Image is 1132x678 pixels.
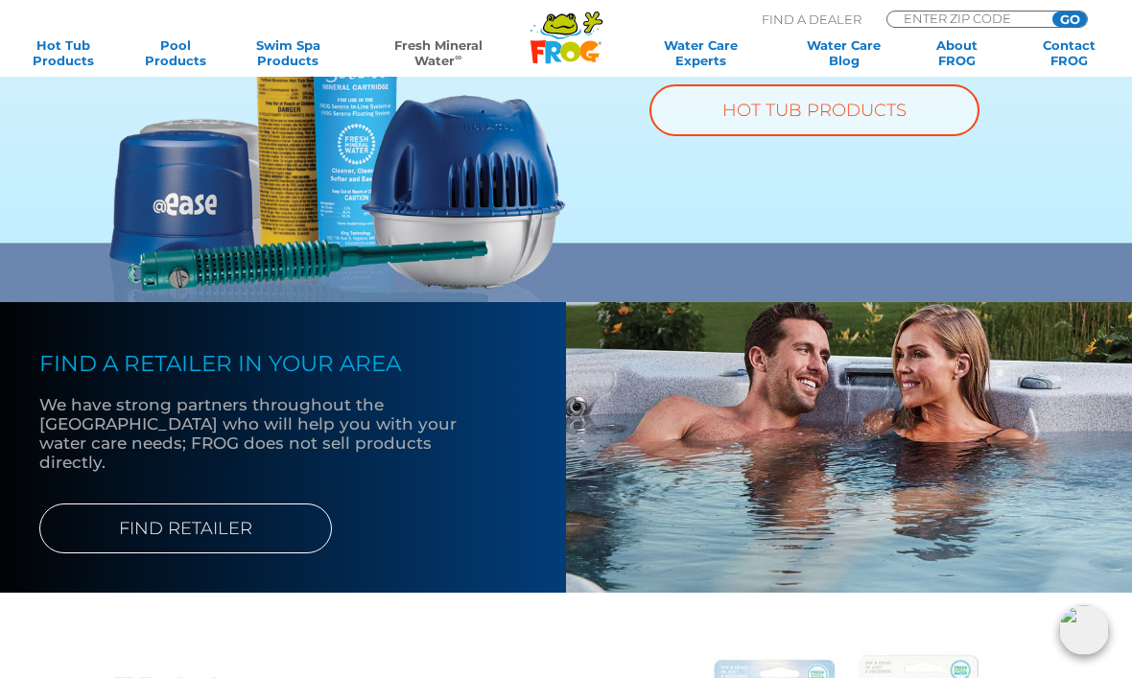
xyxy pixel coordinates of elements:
[455,52,461,62] sup: ∞
[39,503,332,553] a: FIND RETAILER
[19,37,106,68] a: Hot TubProducts
[1052,12,1087,27] input: GO
[39,351,487,376] h4: FIND A RETAILER IN YOUR AREA
[1059,605,1109,655] img: openIcon
[649,84,979,136] a: HOT TUB PRODUCTS
[902,12,1031,25] input: Zip Code Form
[245,37,332,68] a: Swim SpaProducts
[913,37,1001,68] a: AboutFROG
[800,37,887,68] a: Water CareBlog
[357,37,520,68] a: Fresh MineralWater∞
[131,37,219,68] a: PoolProducts
[39,395,487,472] p: We have strong partners throughout the [GEOGRAPHIC_DATA] who will help you with your water care n...
[626,37,775,68] a: Water CareExperts
[1026,37,1113,68] a: ContactFROG
[762,11,861,28] p: Find A Dealer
